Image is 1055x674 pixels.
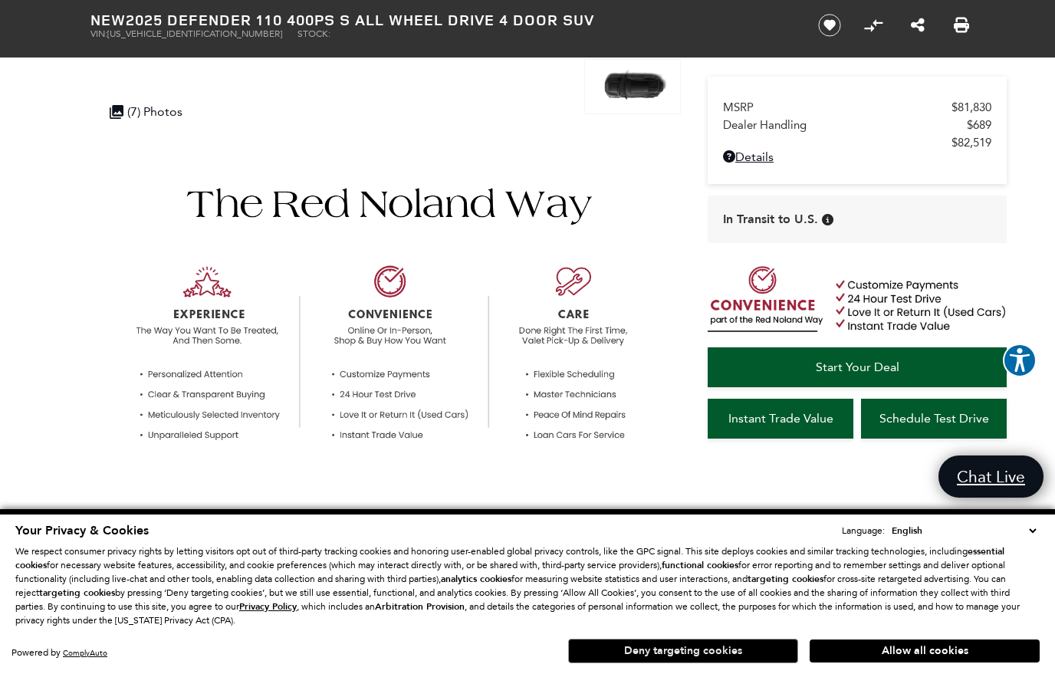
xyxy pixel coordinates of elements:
a: Share this New 2025 Defender 110 400PS S All Wheel Drive 4 Door SUV [911,16,925,35]
strong: analytics cookies [441,573,511,585]
span: Schedule Test Drive [879,411,989,426]
span: VIN: [90,28,107,39]
span: Chat Live [949,466,1033,487]
span: $81,830 [951,100,991,114]
a: Schedule Test Drive [861,399,1007,439]
a: ComplyAuto [63,648,107,658]
button: Explore your accessibility options [1003,344,1037,377]
div: Powered by [12,648,107,658]
button: Compare Vehicle [862,14,885,37]
strong: Arbitration Provision [375,600,465,613]
a: Details [723,150,991,164]
strong: targeting cookies [39,587,115,599]
strong: targeting cookies [748,573,823,585]
a: Chat Live [938,455,1043,498]
span: [US_VEHICLE_IDENTIFICATION_NUMBER] [107,28,282,39]
a: $82,519 [723,136,991,150]
a: MSRP $81,830 [723,100,991,114]
span: Stock: [297,28,330,39]
div: Vehicle has shipped from factory of origin. Estimated time of delivery to Retailer is on average ... [822,214,833,225]
a: Instant Trade Value [708,399,853,439]
span: MSRP [723,100,951,114]
span: Dealer Handling [723,118,967,132]
span: Your Privacy & Cookies [15,522,149,539]
h1: 2025 Defender 110 400PS S All Wheel Drive 4 Door SUV [90,12,792,28]
div: Language: [842,526,885,535]
a: Start Your Deal [708,347,1007,387]
strong: functional cookies [662,559,738,571]
span: In Transit to U.S. [723,211,818,228]
button: Allow all cookies [810,639,1040,662]
img: New 2025 Carpathian Grey LAND ROVER 400PS S image 4 [584,59,681,114]
a: Dealer Handling $689 [723,118,991,132]
u: Privacy Policy [239,600,297,613]
span: $689 [967,118,991,132]
div: (7) Photos [102,97,190,127]
span: Start Your Deal [816,360,899,374]
button: Save vehicle [813,13,846,38]
p: We respect consumer privacy rights by letting visitors opt out of third-party tracking cookies an... [15,544,1040,627]
button: Deny targeting cookies [568,639,798,663]
a: Print this New 2025 Defender 110 400PS S All Wheel Drive 4 Door SUV [954,16,969,35]
span: $82,519 [951,136,991,150]
span: Instant Trade Value [728,411,833,426]
aside: Accessibility Help Desk [1003,344,1037,380]
select: Language Select [888,523,1040,538]
strong: New [90,9,126,30]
